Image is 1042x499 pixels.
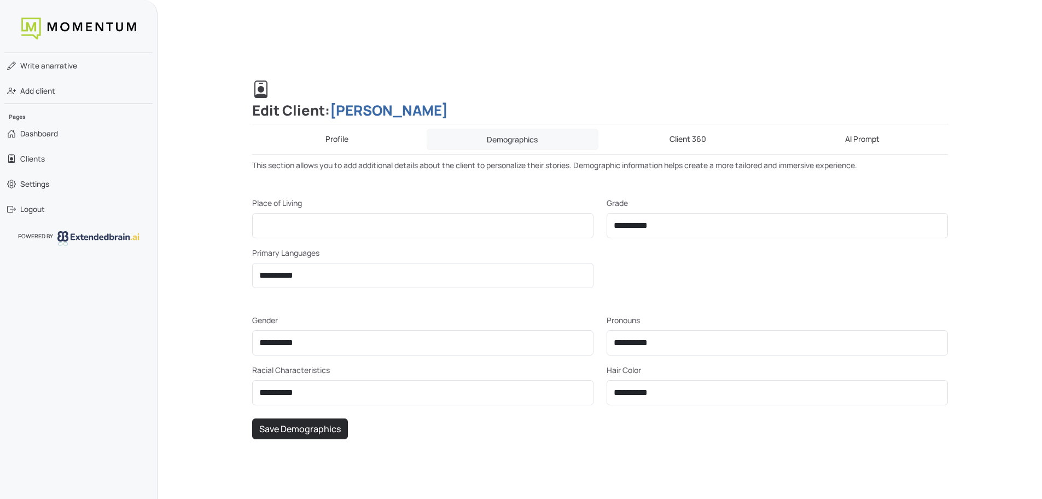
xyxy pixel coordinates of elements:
span: Add client [20,85,55,96]
label: Pronouns [607,314,640,326]
p: This section allows you to add additional details about the client to personalize their stories. ... [252,159,948,171]
label: Hair Color [607,364,641,376]
a: Demographics [427,129,598,150]
a: AI Prompt [777,129,948,150]
span: Logout [20,204,45,215]
span: Settings [20,179,49,190]
label: Racial Characteristics [252,364,330,376]
img: logo [57,231,139,245]
label: Grade [607,197,628,209]
a: Client 360 [603,129,773,150]
span: Clients [20,153,45,164]
label: Primary Languages [252,247,319,259]
button: Save Demographics [252,418,348,439]
a: [PERSON_NAME] [330,101,448,120]
a: Profile [252,129,423,150]
label: Gender [252,314,278,326]
span: Dashboard [20,128,58,139]
label: Place of Living [252,197,302,209]
span: narrative [20,60,77,71]
img: logo [21,18,136,39]
h2: Edit Client: [252,81,948,124]
span: Write a [20,61,45,71]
